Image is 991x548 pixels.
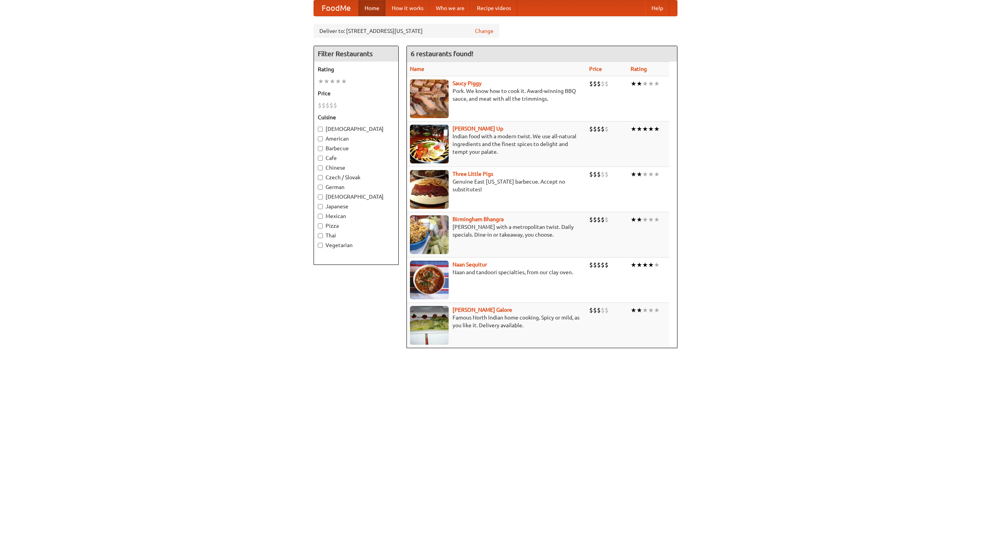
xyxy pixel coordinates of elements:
[410,79,449,118] img: saucy.jpg
[605,215,609,224] li: $
[318,101,322,110] li: $
[410,268,583,276] p: Naan and tandoori specialties, from our clay oven.
[430,0,471,16] a: Who we are
[589,125,593,133] li: $
[631,66,647,72] a: Rating
[636,306,642,314] li: ★
[318,164,394,172] label: Chinese
[318,174,394,181] label: Czech / Slovak
[314,46,398,62] h4: Filter Restaurants
[589,170,593,179] li: $
[631,215,636,224] li: ★
[642,125,648,133] li: ★
[318,193,394,201] label: [DEMOGRAPHIC_DATA]
[329,101,333,110] li: $
[453,171,493,177] b: Three Little Pigs
[642,215,648,224] li: ★
[601,306,605,314] li: $
[648,125,654,133] li: ★
[411,50,473,57] ng-pluralize: 6 restaurants found!
[333,101,337,110] li: $
[318,243,323,248] input: Vegetarian
[326,101,329,110] li: $
[601,79,605,88] li: $
[318,185,323,190] input: German
[589,306,593,314] li: $
[589,66,602,72] a: Price
[654,261,660,269] li: ★
[453,216,504,222] a: Birmingham Bhangra
[318,135,394,143] label: American
[605,170,609,179] li: $
[453,125,503,132] a: [PERSON_NAME] Up
[648,215,654,224] li: ★
[605,79,609,88] li: $
[648,306,654,314] li: ★
[453,80,482,86] a: Saucy Piggy
[648,261,654,269] li: ★
[335,77,341,86] li: ★
[631,170,636,179] li: ★
[593,79,597,88] li: $
[654,170,660,179] li: ★
[597,261,601,269] li: $
[636,170,642,179] li: ★
[631,261,636,269] li: ★
[593,306,597,314] li: $
[318,136,323,141] input: American
[593,125,597,133] li: $
[322,101,326,110] li: $
[318,203,394,210] label: Japanese
[318,77,324,86] li: ★
[386,0,430,16] a: How it works
[654,79,660,88] li: ★
[597,170,601,179] li: $
[410,132,583,156] p: Indian food with a modern twist. We use all-natural ingredients and the finest spices to delight ...
[475,27,494,35] a: Change
[318,175,323,180] input: Czech / Slovak
[318,125,394,133] label: [DEMOGRAPHIC_DATA]
[654,306,660,314] li: ★
[648,170,654,179] li: ★
[410,261,449,299] img: naansequitur.jpg
[358,0,386,16] a: Home
[636,261,642,269] li: ★
[471,0,517,16] a: Recipe videos
[318,183,394,191] label: German
[341,77,347,86] li: ★
[605,125,609,133] li: $
[597,306,601,314] li: $
[601,125,605,133] li: $
[318,127,323,132] input: [DEMOGRAPHIC_DATA]
[601,215,605,224] li: $
[642,79,648,88] li: ★
[410,87,583,103] p: Pork. We know how to cook it. Award-winning BBQ sauce, and meat with all the trimmings.
[642,306,648,314] li: ★
[654,125,660,133] li: ★
[453,261,487,268] a: Naan Sequitur
[453,307,512,313] a: [PERSON_NAME] Galore
[318,89,394,97] h5: Price
[589,215,593,224] li: $
[636,79,642,88] li: ★
[318,165,323,170] input: Chinese
[318,233,323,238] input: Thai
[318,222,394,230] label: Pizza
[318,204,323,209] input: Japanese
[597,125,601,133] li: $
[410,170,449,209] img: littlepigs.jpg
[636,125,642,133] li: ★
[597,79,601,88] li: $
[601,261,605,269] li: $
[605,306,609,314] li: $
[593,170,597,179] li: $
[593,215,597,224] li: $
[314,24,499,38] div: Deliver to: [STREET_ADDRESS][US_STATE]
[318,154,394,162] label: Cafe
[318,113,394,121] h5: Cuisine
[318,65,394,73] h5: Rating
